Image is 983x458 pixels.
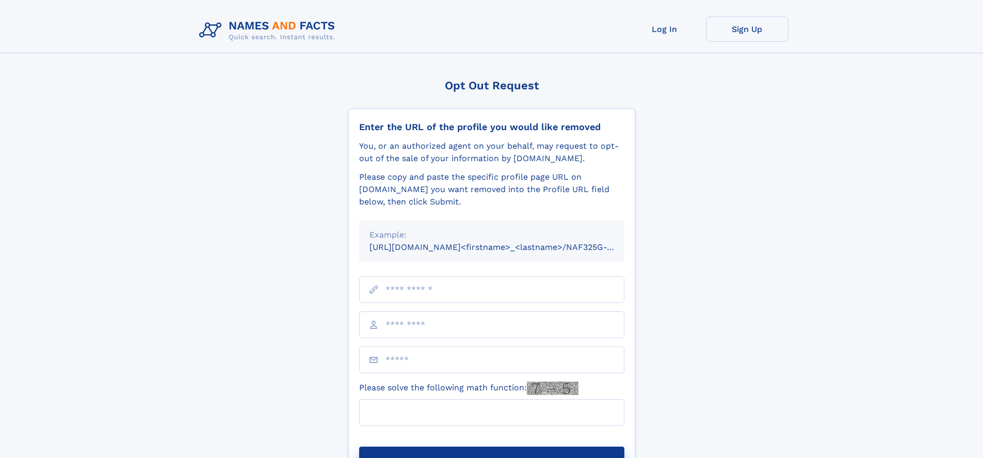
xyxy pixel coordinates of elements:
[348,79,635,92] div: Opt Out Request
[623,17,706,42] a: Log In
[369,229,614,241] div: Example:
[359,140,624,165] div: You, or an authorized agent on your behalf, may request to opt-out of the sale of your informatio...
[359,382,578,395] label: Please solve the following math function:
[359,121,624,133] div: Enter the URL of the profile you would like removed
[369,242,644,252] small: [URL][DOMAIN_NAME]<firstname>_<lastname>/NAF325G-xxxxxxxx
[706,17,788,42] a: Sign Up
[195,17,344,44] img: Logo Names and Facts
[359,171,624,208] div: Please copy and paste the specific profile page URL on [DOMAIN_NAME] you want removed into the Pr...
